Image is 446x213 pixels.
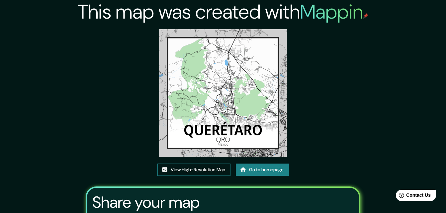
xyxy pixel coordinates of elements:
[159,29,287,157] img: created-map
[387,187,439,206] iframe: Help widget launcher
[157,164,230,176] a: View High-Resolution Map
[236,164,289,176] a: Go to homepage
[92,193,200,212] h3: Share your map
[363,13,368,19] img: mappin-pin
